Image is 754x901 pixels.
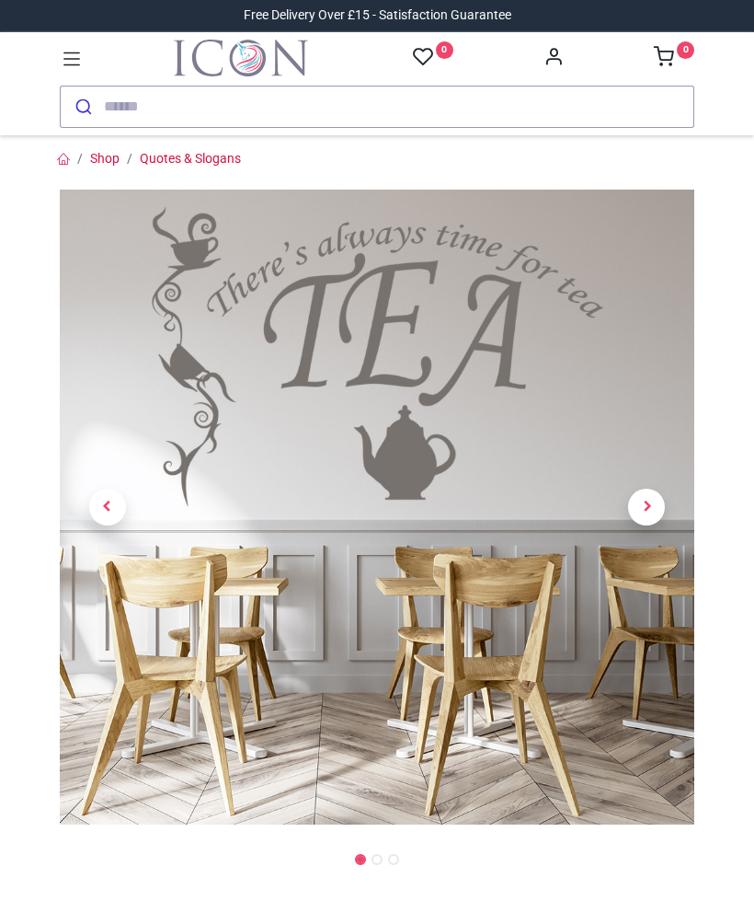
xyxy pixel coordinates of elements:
[89,489,126,526] span: Previous
[60,190,694,825] img: There's Always Time For Tea Kitchen Quote Wall Sticker
[174,40,308,76] a: Logo of Icon Wall Stickers
[436,41,453,59] sup: 0
[140,151,241,166] a: Quotes & Slogans
[654,52,694,66] a: 0
[413,46,453,69] a: 0
[174,40,308,76] img: Icon Wall Stickers
[628,489,665,526] span: Next
[244,6,511,25] div: Free Delivery Over £15 - Satisfaction Guarantee
[600,285,695,730] a: Next
[677,41,694,59] sup: 0
[61,87,104,127] button: Submit
[543,52,564,66] a: Account Info
[90,151,120,166] a: Shop
[60,285,155,730] a: Previous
